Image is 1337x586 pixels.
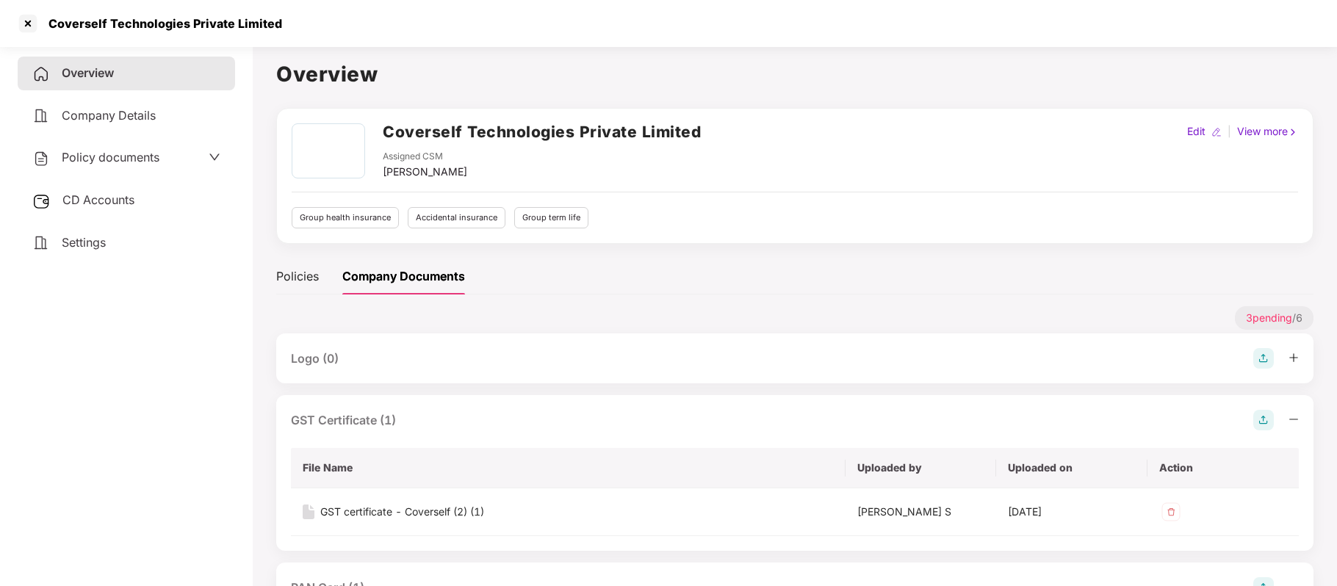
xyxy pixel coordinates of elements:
div: Logo (0) [291,350,339,368]
span: Overview [62,65,114,80]
span: down [209,151,220,163]
span: 3 pending [1246,311,1292,324]
span: Settings [62,235,106,250]
span: CD Accounts [62,192,134,207]
span: Policy documents [62,150,159,164]
div: Coverself Technologies Private Limited [40,16,282,31]
div: Company Documents [342,267,465,286]
th: File Name [291,448,846,488]
div: GST certificate - Coverself (2) (1) [320,504,484,520]
h1: Overview [276,58,1313,90]
img: svg+xml;base64,PHN2ZyB3aWR0aD0iMjUiIGhlaWdodD0iMjQiIHZpZXdCb3g9IjAgMCAyNSAyNCIgZmlsbD0ibm9uZSIgeG... [32,192,51,210]
img: svg+xml;base64,PHN2ZyB4bWxucz0iaHR0cDovL3d3dy53My5vcmcvMjAwMC9zdmciIHdpZHRoPSIyOCIgaGVpZ2h0PSIyOC... [1253,410,1274,430]
img: editIcon [1211,127,1222,137]
img: svg+xml;base64,PHN2ZyB4bWxucz0iaHR0cDovL3d3dy53My5vcmcvMjAwMC9zdmciIHdpZHRoPSIxNiIgaGVpZ2h0PSIyMC... [303,504,314,519]
div: Assigned CSM [383,150,467,164]
div: Group term life [514,207,588,228]
span: Company Details [62,108,156,123]
img: svg+xml;base64,PHN2ZyB4bWxucz0iaHR0cDovL3d3dy53My5vcmcvMjAwMC9zdmciIHdpZHRoPSIyOCIgaGVpZ2h0PSIyOC... [1253,348,1274,369]
img: svg+xml;base64,PHN2ZyB4bWxucz0iaHR0cDovL3d3dy53My5vcmcvMjAwMC9zdmciIHdpZHRoPSIzMiIgaGVpZ2h0PSIzMi... [1159,500,1183,524]
th: Action [1147,448,1299,488]
img: svg+xml;base64,PHN2ZyB4bWxucz0iaHR0cDovL3d3dy53My5vcmcvMjAwMC9zdmciIHdpZHRoPSIyNCIgaGVpZ2h0PSIyNC... [32,150,50,167]
div: View more [1234,123,1301,140]
span: plus [1289,352,1299,363]
div: [DATE] [1008,504,1136,520]
img: rightIcon [1288,127,1298,137]
div: Accidental insurance [408,207,505,228]
img: svg+xml;base64,PHN2ZyB4bWxucz0iaHR0cDovL3d3dy53My5vcmcvMjAwMC9zdmciIHdpZHRoPSIyNCIgaGVpZ2h0PSIyNC... [32,107,50,125]
div: Group health insurance [292,207,399,228]
img: svg+xml;base64,PHN2ZyB4bWxucz0iaHR0cDovL3d3dy53My5vcmcvMjAwMC9zdmciIHdpZHRoPSIyNCIgaGVpZ2h0PSIyNC... [32,65,50,83]
th: Uploaded by [846,448,997,488]
div: | [1225,123,1234,140]
div: Policies [276,267,319,286]
div: Edit [1184,123,1208,140]
h2: Coverself Technologies Private Limited [383,120,701,144]
th: Uploaded on [996,448,1147,488]
div: [PERSON_NAME] [383,164,467,180]
img: svg+xml;base64,PHN2ZyB4bWxucz0iaHR0cDovL3d3dy53My5vcmcvMjAwMC9zdmciIHdpZHRoPSIyNCIgaGVpZ2h0PSIyNC... [32,234,50,252]
div: [PERSON_NAME] S [857,504,985,520]
p: / 6 [1235,306,1313,330]
div: GST Certificate (1) [291,411,396,430]
span: minus [1289,414,1299,424]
